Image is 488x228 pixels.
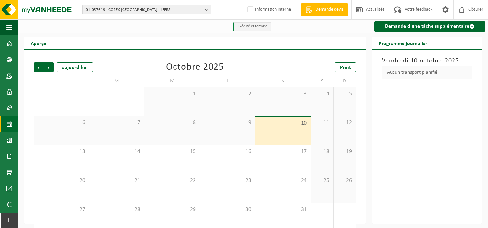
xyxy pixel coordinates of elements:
span: 27 [37,206,86,213]
a: Demande d'une tâche supplémentaire [374,21,486,32]
span: 28 [93,206,141,213]
span: 5 [337,90,353,98]
td: M [89,75,145,87]
span: Suivant [44,62,54,72]
div: aujourd'hui [57,62,93,72]
span: 13 [37,148,86,155]
button: 01-057619 - COREX [GEOGRAPHIC_DATA] - LEERS [82,5,211,14]
span: 9 [203,119,252,126]
span: 25 [314,177,330,184]
span: 19 [337,148,353,155]
span: 17 [259,148,307,155]
span: 29 [148,206,196,213]
span: 7 [93,119,141,126]
label: Information interne [246,5,291,14]
span: 3 [259,90,307,98]
div: Octobre 2025 [166,62,224,72]
span: 31 [259,206,307,213]
span: 15 [148,148,196,155]
span: 20 [37,177,86,184]
td: M [144,75,200,87]
span: 4 [314,90,330,98]
td: D [334,75,356,87]
span: 10 [259,120,307,127]
span: 16 [203,148,252,155]
span: 24 [259,177,307,184]
span: 18 [314,148,330,155]
td: S [311,75,334,87]
span: Demande devis [314,6,345,13]
span: 22 [148,177,196,184]
span: 12 [337,119,353,126]
span: 14 [93,148,141,155]
td: J [200,75,255,87]
span: Précédent [34,62,44,72]
span: 8 [148,119,196,126]
span: 6 [37,119,86,126]
span: 11 [314,119,330,126]
li: Exécuté et terminé [233,22,271,31]
span: 30 [203,206,252,213]
span: 1 [148,90,196,98]
div: Aucun transport planifié [382,66,472,79]
span: 21 [93,177,141,184]
h3: Vendredi 10 octobre 2025 [382,56,472,66]
span: 01-057619 - COREX [GEOGRAPHIC_DATA] - LEERS [86,5,203,15]
span: 26 [337,177,353,184]
a: Print [335,62,356,72]
span: Print [340,65,351,70]
td: L [34,75,89,87]
a: Demande devis [301,3,348,16]
span: 2 [203,90,252,98]
span: 23 [203,177,252,184]
h2: Programme journalier [372,37,434,49]
h2: Aperçu [24,37,53,49]
td: V [255,75,311,87]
